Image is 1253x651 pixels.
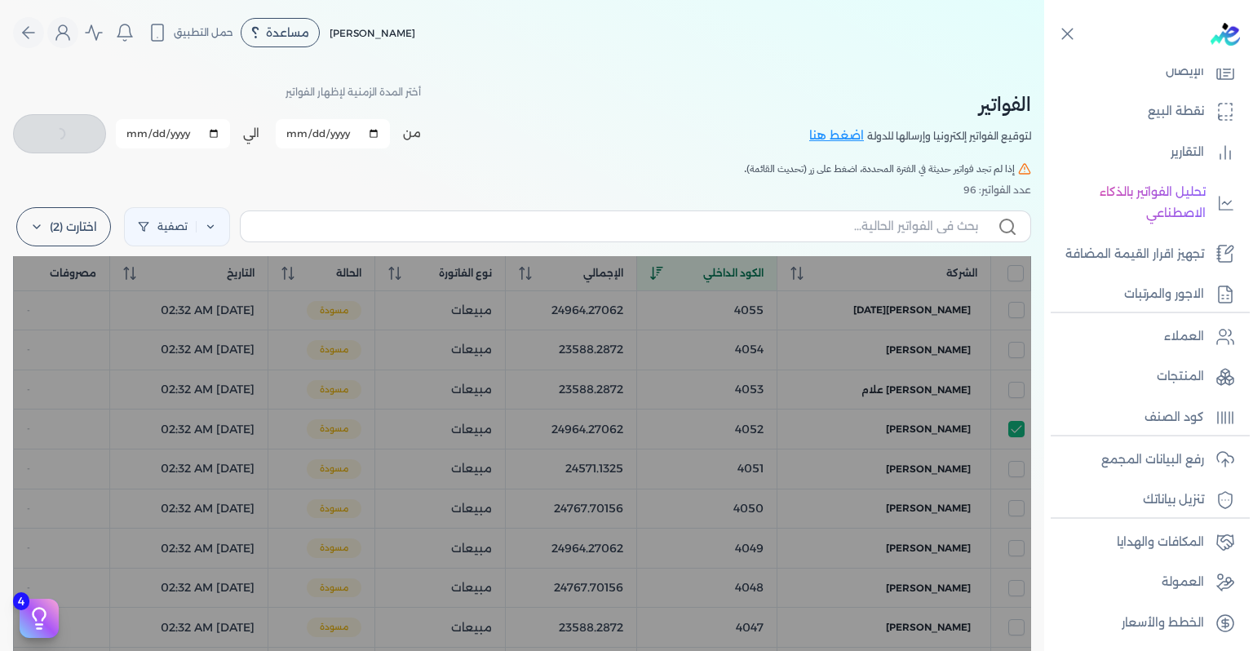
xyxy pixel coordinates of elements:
[174,25,233,40] span: حمل التطبيق
[1065,244,1204,265] p: تجهيز اقرار القيمة المضافة
[286,82,421,103] p: أختر المدة الزمنية لإظهار الفواتير
[1044,606,1243,640] a: الخطط والأسعار
[1044,95,1243,129] a: نقطة البيع
[1044,277,1243,312] a: الاجور والمرتبات
[13,183,1031,197] div: عدد الفواتير: 96
[1044,175,1243,230] a: تحليل الفواتير بالذكاء الاصطناعي
[1044,237,1243,272] a: تجهيز اقرار القيمة المضافة
[124,207,230,246] a: تصفية
[744,162,1015,176] span: إذا لم تجد فواتير حديثة في الفترة المحددة، اضغط على زر (تحديث القائمة).
[1148,101,1204,122] p: نقطة البيع
[1044,320,1243,354] a: العملاء
[1124,284,1204,305] p: الاجور والمرتبات
[1044,483,1243,517] a: تنزيل بياناتك
[254,218,978,235] input: بحث في الفواتير الحالية...
[1044,360,1243,394] a: المنتجات
[1143,489,1204,511] p: تنزيل بياناتك
[867,126,1031,147] p: لتوقيع الفواتير إلكترونيا وإرسالها للدولة
[241,18,320,47] div: مساعدة
[1122,613,1204,634] p: الخطط والأسعار
[1145,407,1204,428] p: كود الصنف
[1162,572,1204,593] p: العمولة
[266,27,309,38] span: مساعدة
[144,19,237,46] button: حمل التطبيق
[809,127,867,145] a: اضغط هنا
[1166,61,1204,82] p: الإيصال
[1044,565,1243,600] a: العمولة
[1044,443,1243,477] a: رفع البيانات المجمع
[1044,55,1243,89] a: الإيصال
[16,207,111,246] label: اختارت (2)
[1211,23,1240,46] img: logo
[1157,366,1204,387] p: المنتجات
[20,599,59,638] button: 4
[809,90,1031,119] h2: الفواتير
[1171,142,1204,163] p: التقارير
[243,125,259,142] label: الي
[1101,449,1204,471] p: رفع البيانات المجمع
[1044,135,1243,170] a: التقارير
[13,592,29,610] span: 4
[330,27,415,39] span: [PERSON_NAME]
[1044,525,1243,560] a: المكافات والهدايا
[1117,532,1204,553] p: المكافات والهدايا
[1044,401,1243,435] a: كود الصنف
[1052,182,1206,224] p: تحليل الفواتير بالذكاء الاصطناعي
[1164,326,1204,348] p: العملاء
[403,125,421,142] label: من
